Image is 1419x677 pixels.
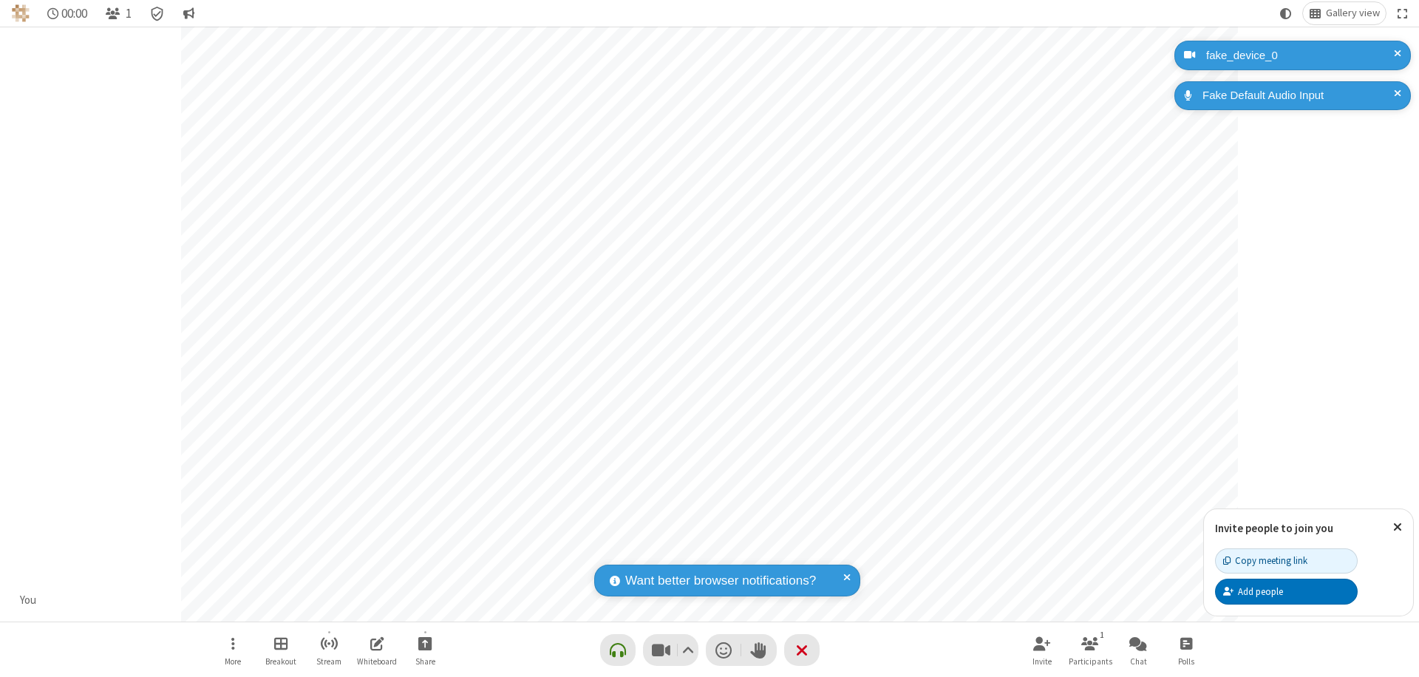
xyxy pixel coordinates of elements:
[1197,87,1400,104] div: Fake Default Audio Input
[211,629,255,671] button: Open menu
[625,571,816,591] span: Want better browser notifications?
[225,657,241,666] span: More
[1303,2,1386,24] button: Change layout
[784,634,820,666] button: End or leave meeting
[12,4,30,22] img: QA Selenium DO NOT DELETE OR CHANGE
[1223,554,1307,568] div: Copy meeting link
[706,634,741,666] button: Send a reaction
[1215,548,1358,574] button: Copy meeting link
[99,2,137,24] button: Open participant list
[1382,509,1413,545] button: Close popover
[126,7,132,21] span: 1
[41,2,94,24] div: Timer
[1069,657,1112,666] span: Participants
[1032,657,1052,666] span: Invite
[678,634,698,666] button: Video setting
[143,2,171,24] div: Meeting details Encryption enabled
[1020,629,1064,671] button: Invite participants (⌘+Shift+I)
[1164,629,1208,671] button: Open poll
[177,2,200,24] button: Conversation
[265,657,296,666] span: Breakout
[1068,629,1112,671] button: Open participant list
[15,592,42,609] div: You
[403,629,447,671] button: Start sharing
[357,657,397,666] span: Whiteboard
[316,657,341,666] span: Stream
[1116,629,1160,671] button: Open chat
[355,629,399,671] button: Open shared whiteboard
[1178,657,1194,666] span: Polls
[61,7,87,21] span: 00:00
[741,634,777,666] button: Raise hand
[307,629,351,671] button: Start streaming
[1215,521,1333,535] label: Invite people to join you
[1326,7,1380,19] span: Gallery view
[1201,47,1400,64] div: fake_device_0
[1215,579,1358,604] button: Add people
[1130,657,1147,666] span: Chat
[259,629,303,671] button: Manage Breakout Rooms
[1274,2,1298,24] button: Using system theme
[600,634,636,666] button: Connect your audio
[1392,2,1414,24] button: Fullscreen
[643,634,698,666] button: Stop video (⌘+Shift+V)
[415,657,435,666] span: Share
[1096,628,1109,642] div: 1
